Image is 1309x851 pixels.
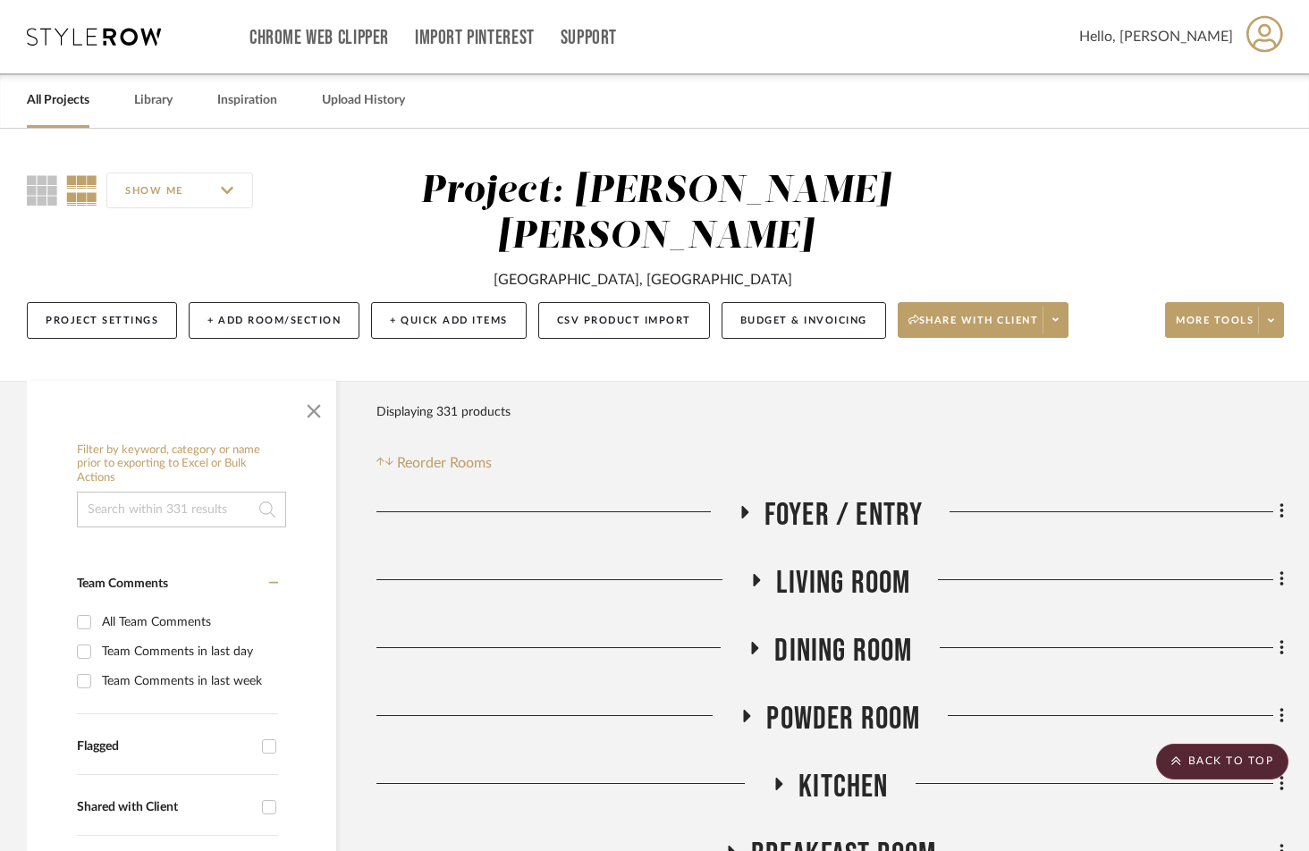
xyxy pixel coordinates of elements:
button: + Add Room/Section [189,302,359,339]
button: Reorder Rooms [376,452,492,474]
button: CSV Product Import [538,302,710,339]
div: Displaying 331 products [376,394,511,430]
span: Reorder Rooms [397,452,492,474]
button: Close [296,390,332,425]
a: Chrome Web Clipper [249,30,389,46]
div: Team Comments in last day [102,637,274,666]
button: Project Settings [27,302,177,339]
button: + Quick Add Items [371,302,527,339]
span: Share with client [908,314,1039,341]
a: Support [561,30,617,46]
span: Living Room [776,564,910,602]
h6: Filter by keyword, category or name prior to exporting to Excel or Bulk Actions [77,443,286,485]
div: Flagged [77,739,253,754]
button: More tools [1165,302,1284,338]
a: Library [134,88,173,113]
span: Kitchen [798,768,888,806]
span: More tools [1176,314,1254,341]
span: Foyer / Entry [764,496,924,535]
div: Project: [PERSON_NAME] [PERSON_NAME] [420,173,891,256]
div: Team Comments in last week [102,667,274,695]
div: [GEOGRAPHIC_DATA], [GEOGRAPHIC_DATA] [494,269,792,291]
span: Hello, [PERSON_NAME] [1079,26,1233,47]
scroll-to-top-button: BACK TO TOP [1156,744,1288,779]
a: Import Pinterest [415,30,535,46]
input: Search within 331 results [77,492,286,527]
div: All Team Comments [102,608,274,636]
button: Share with client [898,302,1069,338]
a: Upload History [322,88,405,113]
div: Shared with Client [77,800,253,815]
span: Dining Room [774,632,912,670]
a: Inspiration [217,88,277,113]
a: All Projects [27,88,89,113]
button: Budget & Invoicing [722,302,886,339]
span: Powder Room [766,700,920,738]
span: Team Comments [77,577,168,590]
